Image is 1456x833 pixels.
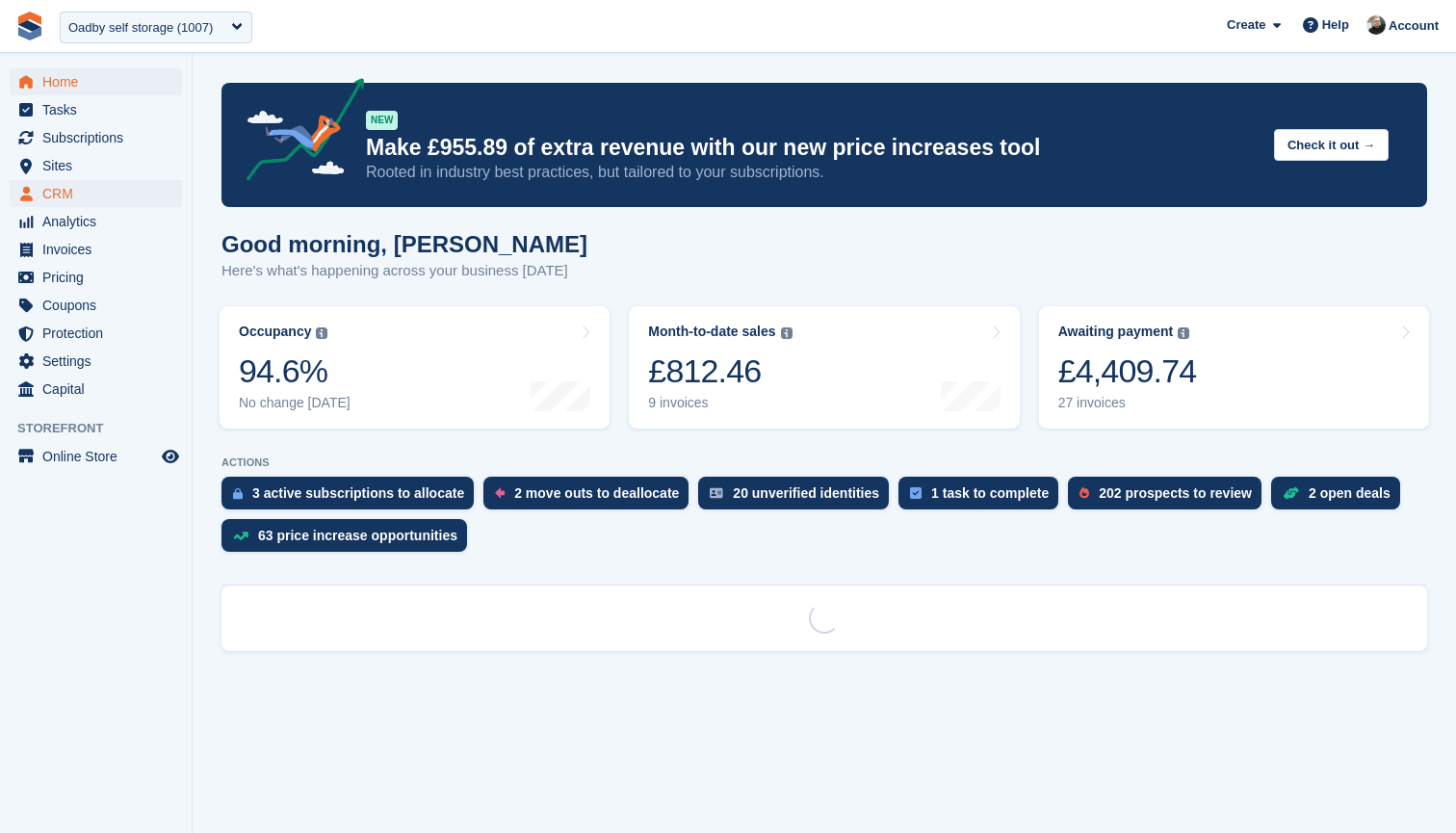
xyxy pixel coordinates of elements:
[10,443,182,470] a: menu
[10,208,182,235] a: menu
[10,180,182,207] a: menu
[1058,395,1197,411] div: 27 invoices
[221,519,477,561] a: 63 price increase opportunities
[15,12,44,40] img: stora-icon-8386f47178a22dfd0bd8f6a31ec36ba5ce8667c1dd55bd0f319d3a0aa187defe.svg
[230,78,365,188] img: price-adjustments-announcement-icon-8257ccfd72463d97f412b2fc003d46551f7dbcb40ab6d574587a9cd5c0d94...
[898,477,1068,519] a: 1 task to complete
[366,111,398,130] div: NEW
[648,395,792,411] div: 9 invoices
[220,306,610,429] a: Occupancy 94.6% No change [DATE]
[221,231,587,257] h1: Good morning, [PERSON_NAME]
[42,443,158,470] span: Online Store
[221,456,1427,469] p: ACTIONS
[1389,16,1439,36] span: Account
[10,68,182,95] a: menu
[68,18,213,38] div: Oadby self storage (1007)
[10,236,182,263] a: menu
[698,477,898,519] a: 20 unverified identities
[159,445,182,468] a: Preview store
[629,306,1019,429] a: Month-to-date sales £812.46 9 invoices
[1271,477,1410,519] a: 2 open deals
[1079,487,1089,499] img: prospect-51fa495bee0391a8d652442698ab0144808aea92771e9ea1ae160a38d050c398.svg
[495,487,505,499] img: move_outs_to_deallocate_icon-f764333ba52eb49d3ac5e1228854f67142a1ed5810a6f6cc68b1a99e826820c5.svg
[42,376,158,403] span: Capital
[1274,129,1389,161] button: Check it out →
[10,292,182,319] a: menu
[221,477,483,519] a: 3 active subscriptions to allocate
[42,68,158,95] span: Home
[648,351,792,391] div: £812.46
[42,208,158,235] span: Analytics
[1322,15,1349,35] span: Help
[1068,477,1271,519] a: 202 prospects to review
[366,134,1259,162] p: Make £955.89 of extra revenue with our new price increases tool
[10,320,182,347] a: menu
[10,96,182,123] a: menu
[1099,485,1252,501] div: 202 prospects to review
[1039,306,1429,429] a: Awaiting payment £4,409.74 27 invoices
[648,324,775,340] div: Month-to-date sales
[910,487,922,499] img: task-75834270c22a3079a89374b754ae025e5fb1db73e45f91037f5363f120a921f8.svg
[42,292,158,319] span: Coupons
[1283,486,1299,500] img: deal-1b604bf984904fb50ccaf53a9ad4b4a5d6e5aea283cecdc64d6e3604feb123c2.svg
[42,152,158,179] span: Sites
[239,351,351,391] div: 94.6%
[483,477,698,519] a: 2 move outs to deallocate
[1178,327,1189,339] img: icon-info-grey-7440780725fd019a000dd9b08b2336e03edf1995a4989e88bcd33f0948082b44.svg
[17,419,192,438] span: Storefront
[42,124,158,151] span: Subscriptions
[10,376,182,403] a: menu
[258,528,457,543] div: 63 price increase opportunities
[233,532,248,540] img: price_increase_opportunities-93ffe204e8149a01c8c9dc8f82e8f89637d9d84a8eef4429ea346261dce0b2c0.svg
[252,485,464,501] div: 3 active subscriptions to allocate
[239,324,311,340] div: Occupancy
[733,485,879,501] div: 20 unverified identities
[1309,485,1391,501] div: 2 open deals
[316,327,327,339] img: icon-info-grey-7440780725fd019a000dd9b08b2336e03edf1995a4989e88bcd33f0948082b44.svg
[710,487,723,499] img: verify_identity-adf6edd0f0f0b5bbfe63781bf79b02c33cf7c696d77639b501bdc392416b5a36.svg
[221,260,587,282] p: Here's what's happening across your business [DATE]
[233,487,243,500] img: active_subscription_to_allocate_icon-d502201f5373d7db506a760aba3b589e785aa758c864c3986d89f69b8ff3...
[42,320,158,347] span: Protection
[42,236,158,263] span: Invoices
[514,485,679,501] div: 2 move outs to deallocate
[781,327,793,339] img: icon-info-grey-7440780725fd019a000dd9b08b2336e03edf1995a4989e88bcd33f0948082b44.svg
[1058,324,1174,340] div: Awaiting payment
[42,180,158,207] span: CRM
[1366,15,1386,35] img: Tom Huddleston
[1058,351,1197,391] div: £4,409.74
[366,162,1259,183] p: Rooted in industry best practices, but tailored to your subscriptions.
[10,348,182,375] a: menu
[239,395,351,411] div: No change [DATE]
[10,124,182,151] a: menu
[10,264,182,291] a: menu
[931,485,1049,501] div: 1 task to complete
[10,152,182,179] a: menu
[1227,15,1265,35] span: Create
[42,96,158,123] span: Tasks
[42,264,158,291] span: Pricing
[42,348,158,375] span: Settings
